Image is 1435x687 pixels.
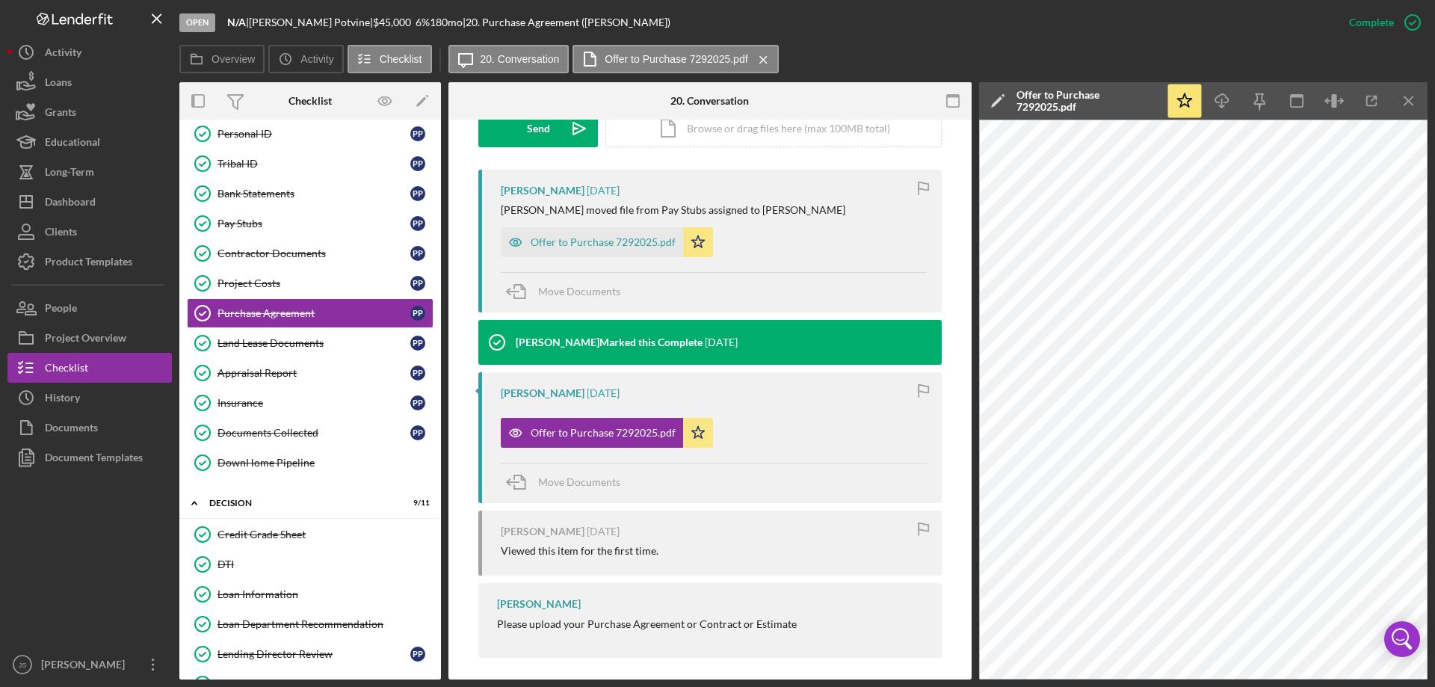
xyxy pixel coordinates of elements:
a: InsurancePP [187,388,433,418]
button: Checklist [348,45,432,73]
div: Long-Term [45,157,94,191]
div: Checklist [45,353,88,386]
a: Loan Department Recommendation [187,609,433,639]
button: Grants [7,97,172,127]
label: Offer to Purchase 7292025.pdf [605,53,747,65]
button: Overview [179,45,265,73]
div: [PERSON_NAME] Marked this Complete [516,336,703,348]
button: Document Templates [7,443,172,472]
a: Purchase AgreementPP [187,298,433,328]
label: Overview [212,53,255,65]
a: Appraisal ReportPP [187,358,433,388]
div: Viewed this item for the first time. [501,545,658,557]
a: Bank StatementsPP [187,179,433,209]
a: Credit Grade Sheet [187,520,433,549]
div: | 20. Purchase Agreement ([PERSON_NAME]) [463,16,670,28]
div: P P [410,425,425,440]
button: Move Documents [501,273,635,310]
button: Long-Term [7,157,172,187]
div: 20. Conversation [670,95,749,107]
button: Send [478,110,598,147]
button: People [7,293,172,323]
div: Loans [45,67,72,101]
div: Document Templates [45,443,143,476]
button: JS[PERSON_NAME] [7,650,172,680]
label: Activity [300,53,333,65]
div: P P [410,246,425,261]
div: Offer to Purchase 7292025.pdf [1016,89,1158,113]
div: History [45,383,80,416]
a: Pay StubsPP [187,209,433,238]
a: Loan Information [187,579,433,609]
div: [PERSON_NAME] moved file from Pay Stubs assigned to [PERSON_NAME] [501,204,845,216]
button: Project Overview [7,323,172,353]
button: Complete [1334,7,1428,37]
a: Project CostsPP [187,268,433,298]
button: Loans [7,67,172,97]
a: Activity [7,37,172,67]
span: Move Documents [538,475,620,488]
div: DTI [217,558,433,570]
div: Educational [45,127,100,161]
div: Clients [45,217,77,250]
div: P P [410,126,425,141]
time: 2025-07-29 17:02 [587,387,620,399]
span: $45,000 [373,16,411,28]
div: [PERSON_NAME] [497,598,581,610]
div: [PERSON_NAME] Potvine | [249,16,373,28]
div: 9 / 11 [403,499,430,508]
div: Offer to Purchase 7292025.pdf [531,236,676,248]
time: 2025-07-28 16:35 [587,526,620,537]
div: Project Costs [217,277,410,289]
button: History [7,383,172,413]
button: Offer to Purchase 7292025.pdf [501,418,713,448]
div: Personal ID [217,128,410,140]
button: Offer to Purchase 7292025.pdf [573,45,778,73]
div: Credit Grade Sheet [217,529,433,540]
div: 180 mo [430,16,463,28]
text: JS [18,661,26,669]
div: Contractor Documents [217,247,410,259]
div: P P [410,156,425,171]
div: Offer to Purchase 7292025.pdf [531,427,676,439]
div: Loan Information [217,588,433,600]
a: Clients [7,217,172,247]
button: Product Templates [7,247,172,277]
div: Grants [45,97,76,131]
label: Checklist [380,53,422,65]
div: P P [410,395,425,410]
div: [PERSON_NAME] [37,650,135,683]
button: Offer to Purchase 7292025.pdf [501,227,713,257]
button: Move Documents [501,463,635,501]
button: Documents [7,413,172,443]
div: Please upload your Purchase Agreement or Contract or Estimate [497,618,797,630]
a: Checklist [7,353,172,383]
div: P P [410,216,425,231]
label: 20. Conversation [481,53,560,65]
a: Documents CollectedPP [187,418,433,448]
div: P P [410,336,425,351]
div: P P [410,366,425,381]
a: DTI [187,549,433,579]
div: [PERSON_NAME] [501,185,584,197]
div: | [227,16,249,28]
div: P P [410,306,425,321]
div: 6 % [416,16,430,28]
div: Pay Stubs [217,218,410,229]
div: P P [410,186,425,201]
div: Insurance [217,397,410,409]
div: Product Templates [45,247,132,280]
div: [PERSON_NAME] [501,526,584,537]
div: Lending Director Review [217,648,410,660]
div: Send [527,110,550,147]
div: Open Intercom Messenger [1384,621,1420,657]
button: 20. Conversation [448,45,570,73]
a: Tribal IDPP [187,149,433,179]
div: Land Lease Documents [217,337,410,349]
div: Dashboard [45,187,96,221]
